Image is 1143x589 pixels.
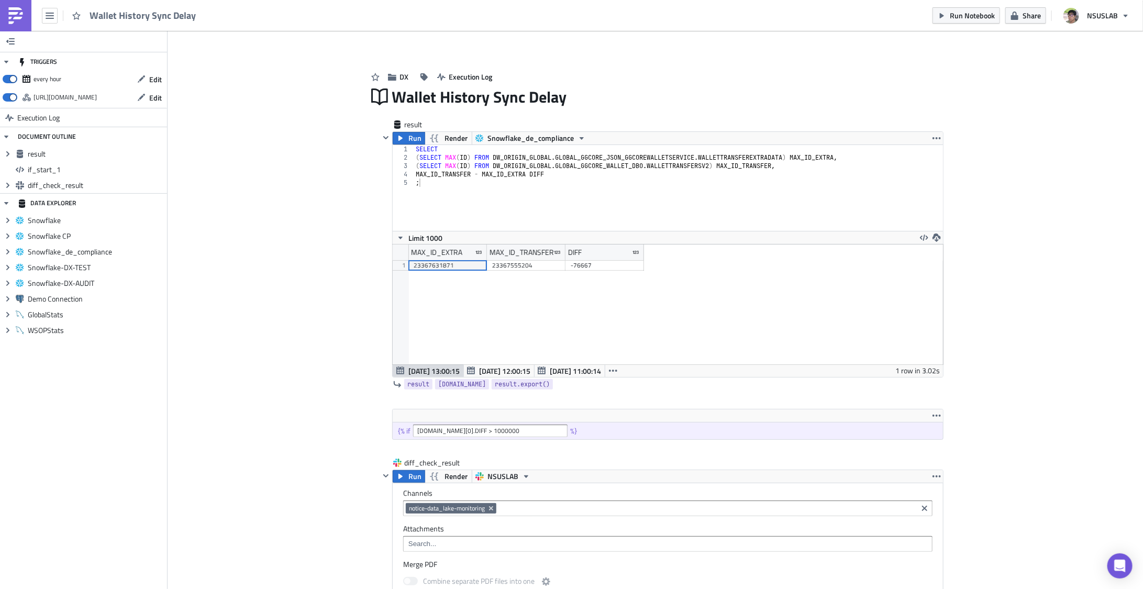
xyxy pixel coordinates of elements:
[487,503,496,514] button: Remove Tag
[534,364,605,377] button: [DATE] 11:00:14
[495,379,550,390] span: result.export()
[570,426,580,436] div: %}
[472,132,590,145] button: Snowflake_de_compliance
[1023,10,1041,21] span: Share
[403,524,933,534] label: Attachments
[34,90,97,105] div: https://pushmetrics.io/api/v1/report/1WLemqQLaN/webhook?token=b2a1fe57c5b04266ba2abcebb473aae2
[393,170,414,179] div: 4
[400,71,409,82] span: DX
[403,575,552,588] label: Combine separate PDF files into one
[393,364,464,377] button: [DATE] 13:00:15
[403,560,933,569] label: Merge PDF
[149,74,162,85] span: Edit
[246,39,280,50] span: Add Image
[18,127,76,146] div: DOCUMENT OUTLINE
[406,539,929,549] input: Search...
[432,69,498,85] button: Execution Log
[404,458,461,468] span: diff_check_result
[568,245,582,260] div: DIFF
[409,504,485,513] span: notice-data_lake-monitoring
[487,470,518,483] span: NSUSLAB
[425,132,472,145] button: Render
[28,247,164,257] span: Snowflake_de_compliance
[34,71,61,87] div: every hour
[132,71,167,87] button: Edit
[411,245,462,260] div: MAX_ID_EXTRA
[449,71,493,82] span: Execution Log
[425,470,472,483] button: Render
[380,470,392,482] button: Hide content
[132,90,167,106] button: Edit
[393,153,414,162] div: 2
[661,442,674,455] button: Add Block below
[408,470,421,483] span: Run
[149,92,162,103] span: Edit
[661,394,674,406] button: Add Block below
[487,132,574,145] span: Snowflake_de_compliance
[408,132,421,145] span: Run
[492,260,560,271] div: 23367555204
[28,216,164,225] span: Snowflake
[383,69,414,85] button: DX
[472,470,534,483] button: NSUSLAB
[393,162,414,170] div: 3
[90,9,197,21] span: Wallet History Sync Delay
[492,379,553,390] a: result.export()
[1005,7,1046,24] button: Share
[1057,4,1135,27] button: NSUSLAB
[17,108,60,127] span: Execution Log
[1087,10,1118,21] span: NSUSLAB
[445,470,468,483] span: Render
[438,379,486,390] span: [DOMAIN_NAME]
[1107,553,1133,579] div: Open Intercom Messenger
[393,231,446,244] button: Limit 1000
[445,132,468,145] span: Render
[540,575,552,588] button: Combine separate PDF files into one
[393,145,414,153] div: 1
[18,52,57,71] div: TRIGGERS
[28,326,164,335] span: WSOPStats
[404,379,432,390] a: result
[403,488,933,498] label: Channels
[380,131,392,144] button: Hide content
[550,365,601,376] span: [DATE] 11:00:14
[571,260,639,271] div: -76667
[407,379,429,390] span: result
[398,426,413,436] div: {% if
[7,7,24,24] img: PushMetrics
[490,245,554,260] div: MAX_ID_TRANSFER
[408,232,442,243] span: Limit 1000
[28,165,164,174] span: if_start_1
[463,364,535,377] button: [DATE] 12:00:15
[28,294,164,304] span: Demo Connection
[28,263,164,272] span: Snowflake-DX-TEST
[393,132,425,145] button: Run
[1062,7,1080,25] img: Avatar
[393,179,414,187] div: 5
[28,149,164,159] span: result
[28,231,164,241] span: Snowflake CP
[404,119,446,130] span: result
[28,181,164,190] span: diff_check_result
[393,470,425,483] button: Run
[28,310,164,319] span: GlobalStats
[896,364,940,377] div: 1 row in 3.02s
[414,260,482,271] div: 23367631871
[28,279,164,288] span: Snowflake-DX-AUDIT
[918,502,931,515] button: Clear selected items
[392,87,568,107] span: Wallet History Sync Delay
[479,365,530,376] span: [DATE] 12:00:15
[435,379,489,390] a: [DOMAIN_NAME]
[950,10,995,21] span: Run Notebook
[18,194,76,213] div: DATA EXPLORER
[408,365,460,376] span: [DATE] 13:00:15
[933,7,1000,24] button: Run Notebook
